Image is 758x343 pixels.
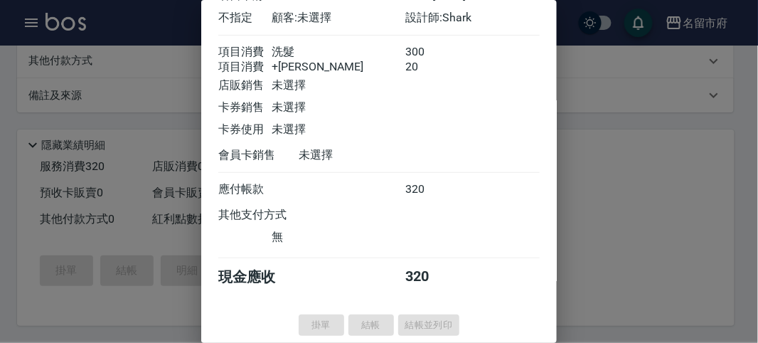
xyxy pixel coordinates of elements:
div: 設計師: Shark [406,11,540,26]
div: 未選擇 [272,100,405,115]
div: 不指定 [218,11,272,26]
div: 現金應收 [218,268,299,287]
div: 300 [406,45,459,60]
div: 未選擇 [299,148,432,163]
div: 會員卡銷售 [218,148,299,163]
div: 未選擇 [272,78,405,93]
div: 項目消費 [218,45,272,60]
div: 顧客: 未選擇 [272,11,405,26]
div: +[PERSON_NAME] [272,60,405,75]
div: 洗髮 [272,45,405,60]
div: 店販銷售 [218,78,272,93]
div: 應付帳款 [218,182,272,197]
div: 項目消費 [218,60,272,75]
div: 未選擇 [272,122,405,137]
div: 320 [406,182,459,197]
div: 20 [406,60,459,75]
div: 其他支付方式 [218,208,326,223]
div: 320 [406,268,459,287]
div: 卡券銷售 [218,100,272,115]
div: 卡券使用 [218,122,272,137]
div: 無 [272,230,405,245]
